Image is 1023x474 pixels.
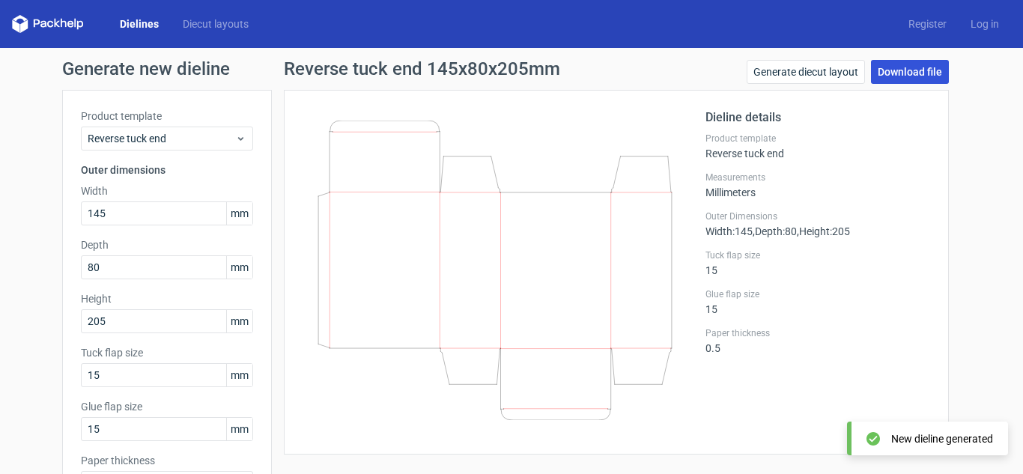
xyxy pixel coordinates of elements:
[81,237,253,252] label: Depth
[284,60,560,78] h1: Reverse tuck end 145x80x205mm
[226,310,252,332] span: mm
[705,327,930,339] label: Paper thickness
[62,60,961,78] h1: Generate new dieline
[88,131,235,146] span: Reverse tuck end
[81,291,253,306] label: Height
[108,16,171,31] a: Dielines
[705,249,930,276] div: 15
[81,453,253,468] label: Paper thickness
[81,399,253,414] label: Glue flap size
[705,109,930,127] h2: Dieline details
[81,183,253,198] label: Width
[226,364,252,386] span: mm
[705,133,930,145] label: Product template
[705,210,930,222] label: Outer Dimensions
[705,225,753,237] span: Width : 145
[797,225,850,237] span: , Height : 205
[171,16,261,31] a: Diecut layouts
[226,418,252,440] span: mm
[81,162,253,177] h3: Outer dimensions
[226,256,252,279] span: mm
[747,60,865,84] a: Generate diecut layout
[705,171,930,183] label: Measurements
[705,171,930,198] div: Millimeters
[705,327,930,354] div: 0.5
[959,16,1011,31] a: Log in
[81,345,253,360] label: Tuck flap size
[81,109,253,124] label: Product template
[705,288,930,300] label: Glue flap size
[226,202,252,225] span: mm
[705,249,930,261] label: Tuck flap size
[705,133,930,159] div: Reverse tuck end
[891,431,993,446] div: New dieline generated
[871,60,949,84] a: Download file
[896,16,959,31] a: Register
[705,288,930,315] div: 15
[753,225,797,237] span: , Depth : 80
